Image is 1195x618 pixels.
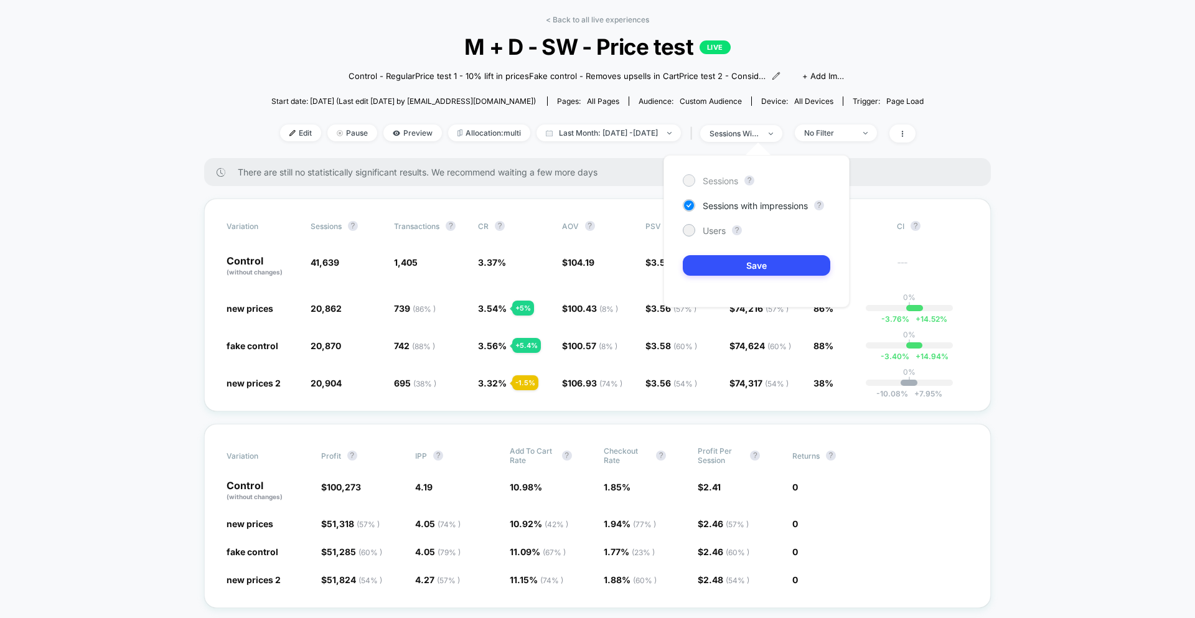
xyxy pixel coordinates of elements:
span: 4.27 [415,574,460,585]
span: new prices 2 [227,378,281,388]
span: $ [698,482,721,492]
button: ? [656,451,666,461]
span: 2.41 [703,482,721,492]
span: (without changes) [227,493,283,500]
span: ( 42 % ) [545,520,568,529]
p: 0% [903,330,916,339]
button: ? [732,225,742,235]
span: ( 57 % ) [357,520,380,529]
span: Checkout Rate [604,446,650,465]
span: 1.88 % [604,574,657,585]
span: 1.77 % [604,546,655,557]
span: 11.15 % [510,574,563,585]
p: 0% [903,293,916,302]
span: Start date: [DATE] (Last edit [DATE] by [EMAIL_ADDRESS][DOMAIN_NAME]) [271,96,536,106]
span: 2.46 [703,518,749,529]
span: $ [729,378,789,388]
span: 4.05 [415,518,461,529]
span: $ [562,303,618,314]
span: new prices [227,518,273,529]
span: ( 57 % ) [437,576,460,585]
span: 2.46 [703,546,749,557]
span: 41,639 [311,257,339,268]
span: $ [698,574,749,585]
span: CI [897,221,965,231]
span: ( 88 % ) [412,342,435,351]
span: ( 86 % ) [413,304,436,314]
span: -3.40 % [881,352,909,361]
div: Audience: [639,96,742,106]
span: -10.08 % [876,389,908,398]
p: 0% [903,367,916,377]
span: 51,318 [327,518,380,529]
span: ( 8 % ) [599,304,618,314]
p: | [908,377,911,386]
span: 20,904 [311,378,342,388]
button: ? [585,221,595,231]
span: ( 74 % ) [599,379,622,388]
span: ( 23 % ) [632,548,655,557]
img: end [769,133,773,135]
span: $ [321,518,380,529]
span: $ [729,340,791,351]
span: $ [562,378,622,388]
p: Control [227,480,308,502]
span: 2.48 [703,574,749,585]
span: Add To Cart Rate [510,446,556,465]
span: 74,624 [735,340,791,351]
span: $ [321,546,382,557]
span: 11.09 % [510,546,566,557]
span: 20,870 [311,340,341,351]
button: ? [814,200,824,210]
img: end [667,132,672,134]
span: ( 38 % ) [413,379,436,388]
span: + [916,352,921,361]
span: 739 [394,303,436,314]
img: end [863,132,868,134]
span: PSV [645,222,661,231]
span: IPP [415,451,427,461]
span: Preview [383,124,442,141]
span: 4.19 [415,482,433,492]
button: ? [433,451,443,461]
span: 3.56 % [478,340,507,351]
span: Returns [792,451,820,461]
span: ( 54 % ) [726,576,749,585]
span: 742 [394,340,435,351]
div: + 5.4 % [512,338,541,353]
span: 0 [792,518,798,529]
p: | [908,339,911,349]
span: ( 60 % ) [767,342,791,351]
span: 3.37 % [478,257,506,268]
span: Sessions with impressions [703,200,808,211]
span: 106.93 [568,378,622,388]
span: + [914,389,919,398]
span: 3.32 % [478,378,507,388]
span: ( 60 % ) [673,342,697,351]
span: Control - RegularPrice test 1 - 10% lift in pricesFake control - Removes upsells in CartPrice tes... [349,71,769,81]
span: $ [698,546,749,557]
p: LIVE [700,40,731,54]
button: Save [683,255,830,276]
span: 10.98 % [510,482,542,492]
span: Users [703,225,726,236]
span: Page Load [886,96,924,106]
div: sessions with impression [710,129,759,138]
span: 74,317 [735,378,789,388]
button: ? [347,451,357,461]
span: Device: [751,96,843,106]
span: Sessions [703,176,738,186]
span: 10.92 % [510,518,568,529]
button: ? [911,221,921,231]
img: calendar [546,130,553,136]
span: -3.76 % [881,314,909,324]
span: Allocation: multi [448,124,530,141]
span: Variation [227,446,295,465]
span: AOV [562,222,579,231]
span: 1,405 [394,257,418,268]
span: fake control [227,546,278,557]
p: Control [227,256,298,277]
span: (without changes) [227,268,283,276]
span: 695 [394,378,436,388]
span: 14.52 % [909,314,947,324]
